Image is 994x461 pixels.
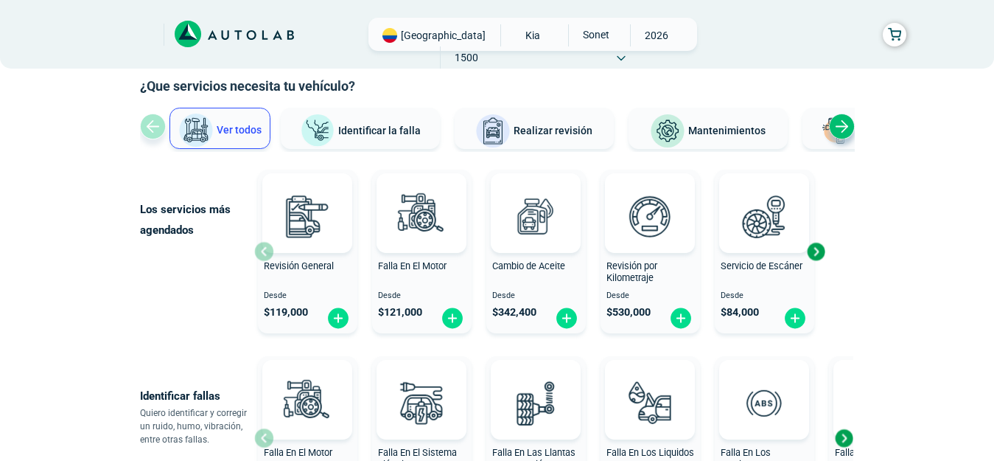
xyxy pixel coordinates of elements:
[629,108,788,149] button: Mantenimientos
[264,306,308,319] span: $ 119,000
[140,77,855,96] h2: ¿Que servicios necesita tu vehículo?
[721,306,759,319] span: $ 84,000
[742,363,786,407] img: AD0BCuuxAAAAAElFTkSuQmCC
[401,28,486,43] span: [GEOGRAPHIC_DATA]
[281,108,440,149] button: Identificar la falla
[721,291,808,301] span: Desde
[492,260,565,271] span: Cambio de Aceite
[178,113,214,148] img: Ver todos
[285,363,329,407] img: AD0BCuuxAAAAAElFTkSuQmCC
[389,370,454,435] img: diagnostic_bombilla-v3.svg
[833,427,855,449] div: Next slide
[389,184,454,249] img: diagnostic_engine-v3.svg
[631,24,683,46] span: 2026
[503,184,568,249] img: cambio_de_aceite-v3.svg
[378,260,447,271] span: Falla En El Motor
[275,184,340,249] img: revision_general-v3.svg
[378,291,466,301] span: Desde
[628,176,672,221] img: AD0BCuuxAAAAAElFTkSuQmCC
[140,406,254,446] p: Quiero identificar y corregir un ruido, humo, vibración, entre otras fallas.
[475,114,511,149] img: Realizar revisión
[628,363,672,407] img: AD0BCuuxAAAAAElFTkSuQmCC
[617,184,682,249] img: revision_por_kilometraje-v3.svg
[721,260,802,271] span: Servicio de Escáner
[732,370,797,435] img: diagnostic_diagnostic_abs-v3.svg
[606,306,651,319] span: $ 530,000
[569,24,621,45] span: SONET
[492,291,580,301] span: Desde
[688,125,766,136] span: Mantenimientos
[326,307,350,330] img: fi_plus-circle2.svg
[486,170,586,333] button: Cambio de Aceite Desde $342,400
[503,370,568,435] img: diagnostic_suspension-v3.svg
[818,114,853,149] img: Latonería y Pintura
[514,125,592,136] span: Realizar revisión
[606,260,657,284] span: Revisión por Kilometraje
[507,24,559,46] span: KIA
[264,447,332,458] span: Falla En El Motor
[217,124,262,136] span: Ver todos
[285,176,329,221] img: AD0BCuuxAAAAAElFTkSuQmCC
[514,363,558,407] img: AD0BCuuxAAAAAElFTkSuQmCC
[258,170,357,333] button: Revisión General Desde $119,000
[742,176,786,221] img: AD0BCuuxAAAAAElFTkSuQmCC
[441,307,464,330] img: fi_plus-circle2.svg
[715,170,814,333] button: Servicio de Escáner Desde $84,000
[372,170,472,333] button: Falla En El Motor Desde $121,000
[846,370,911,435] img: diagnostic_caja-de-cambios-v3.svg
[732,184,797,249] img: escaner-v3.svg
[300,114,335,148] img: Identificar la falla
[805,240,827,263] div: Next slide
[617,370,682,435] img: diagnostic_gota-de-sangre-v3.svg
[378,306,422,319] span: $ 121,000
[606,291,694,301] span: Desde
[441,46,493,69] span: 1500
[601,170,700,333] button: Revisión por Kilometraje Desde $530,000
[455,108,614,149] button: Realizar revisión
[514,176,558,221] img: AD0BCuuxAAAAAElFTkSuQmCC
[650,114,685,149] img: Mantenimientos
[669,307,693,330] img: fi_plus-circle2.svg
[338,124,421,136] span: Identificar la falla
[264,291,351,301] span: Desde
[264,260,334,271] span: Revisión General
[492,306,536,319] span: $ 342,400
[140,199,254,240] p: Los servicios más agendados
[169,108,270,149] button: Ver todos
[555,307,578,330] img: fi_plus-circle2.svg
[140,386,254,406] p: Identificar fallas
[783,307,807,330] img: fi_plus-circle2.svg
[399,176,444,221] img: AD0BCuuxAAAAAElFTkSuQmCC
[275,370,340,435] img: diagnostic_engine-v3.svg
[399,363,444,407] img: AD0BCuuxAAAAAElFTkSuQmCC
[829,114,855,139] div: Next slide
[382,28,397,43] img: Flag of COLOMBIA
